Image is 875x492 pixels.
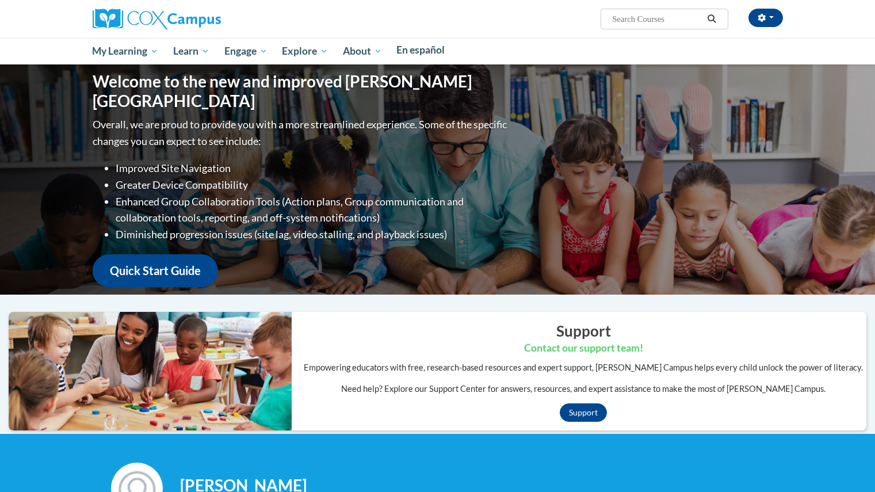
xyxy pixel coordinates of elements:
span: Engage [224,44,268,58]
h2: Support [300,321,866,341]
span: En español [396,44,445,56]
a: My Learning [85,38,166,64]
a: Quick Start Guide [93,254,218,287]
button: Search [703,12,720,26]
li: Improved Site Navigation [116,160,510,177]
span: Learn [173,44,209,58]
h3: Contact our support team! [300,341,866,356]
li: Diminished progression issues (site lag, video stalling, and playback issues) [116,226,510,243]
a: Cox Campus [93,13,221,23]
i:  [706,15,717,24]
li: Greater Device Compatibility [116,177,510,193]
input: Search Courses [611,12,703,26]
a: About [335,38,389,64]
p: Empowering educators with free, research-based resources and expert support, [PERSON_NAME] Campus... [300,361,866,374]
div: Main menu [75,38,800,64]
a: Explore [274,38,335,64]
span: My Learning [92,44,158,58]
a: Learn [166,38,217,64]
p: Overall, we are proud to provide you with a more streamlined experience. Some of the specific cha... [93,116,510,150]
a: En español [389,38,453,62]
button: Account Settings [748,9,783,27]
a: Support [560,403,607,422]
img: Cox Campus [93,9,221,29]
h1: Welcome to the new and improved [PERSON_NAME][GEOGRAPHIC_DATA] [93,72,510,110]
span: About [343,44,382,58]
p: Need help? Explore our Support Center for answers, resources, and expert assistance to make the m... [300,383,866,395]
span: Explore [282,44,328,58]
a: Engage [217,38,275,64]
li: Enhanced Group Collaboration Tools (Action plans, Group communication and collaboration tools, re... [116,193,510,227]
